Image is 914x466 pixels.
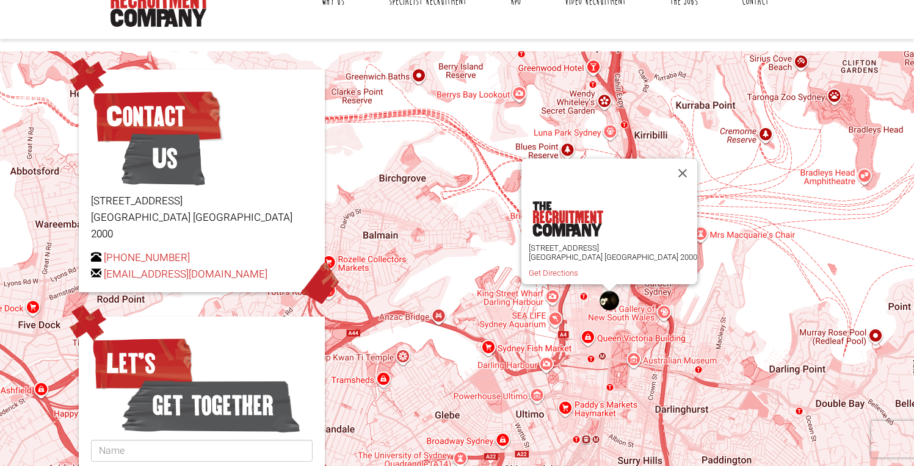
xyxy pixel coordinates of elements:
div: The Recruitment Company [600,291,619,310]
span: get together [122,375,300,436]
span: Contact [91,86,223,147]
button: Close [668,159,697,188]
a: [EMAIL_ADDRESS][DOMAIN_NAME] [104,267,267,282]
span: Us [122,128,205,189]
p: [STREET_ADDRESS] [GEOGRAPHIC_DATA] [GEOGRAPHIC_DATA] 2000 [529,243,697,262]
p: [STREET_ADDRESS] [GEOGRAPHIC_DATA] [GEOGRAPHIC_DATA] 2000 [91,193,313,243]
img: the-recruitment-company.png [532,201,603,237]
span: Let’s [91,333,194,394]
a: Get Directions [529,268,578,278]
a: [PHONE_NUMBER] [104,250,190,265]
input: Name [91,440,313,462]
